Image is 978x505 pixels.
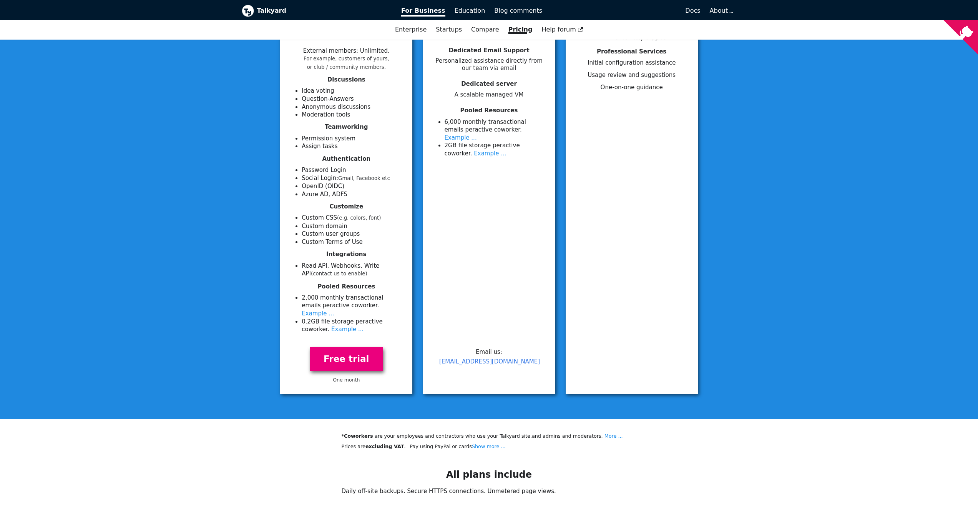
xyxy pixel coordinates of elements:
li: Idea voting [302,87,403,95]
span: Dedicated Email Support [448,47,529,54]
li: Custom Terms of Use [302,238,403,246]
li: Azure AD, ADFS [302,190,403,198]
a: Help forum [537,23,588,36]
a: Talkyard logoTalkyard [242,5,391,17]
span: A scalable managed VM [432,91,546,98]
a: Show more ... [472,443,506,449]
b: Talkyard [257,6,391,16]
li: Custom domain [302,222,403,230]
p: Prices are . Pay using PayPal or cards [342,442,637,450]
img: Talkyard logo [242,5,254,17]
li: Question-Answers [302,95,403,103]
li: 6 ,000 monthly transactional emails per active coworker . [445,118,546,142]
span: Blog comments [494,7,542,14]
a: Example ... [474,150,506,157]
a: Compare [471,26,499,33]
h4: Discussions [289,76,403,83]
li: * are your employees and contractors who use your Talkyard site, and admins and moderators. [342,432,637,440]
a: For Business [397,4,450,17]
small: (e.g. colors, font) [337,215,381,221]
span: Docs [685,7,700,14]
li: Custom CSS [302,214,403,222]
a: Startups [431,23,467,36]
a: More ... [604,433,623,439]
h4: Pooled Resources [289,283,403,290]
small: (contact us to enable) [311,271,367,277]
p: Email us: [432,347,546,367]
li: 2 ,000 monthly transactional emails per active coworker . [302,294,403,318]
a: Example ... [331,326,364,333]
span: For Business [401,7,445,17]
li: One-on-one guidance [575,83,689,92]
span: Education [455,7,485,14]
a: Enterprise [390,23,431,36]
strong: excluding VAT [365,443,404,449]
span: Dedicated server [461,80,517,87]
h2: All plans include [342,469,637,480]
span: Help forum [541,26,583,33]
li: 0.2 GB file storage per active coworker . [302,318,403,333]
li: Initial configuration assistance [575,59,689,67]
h4: Teamworking [289,123,403,131]
a: Docs [547,4,705,17]
li: Usage review and suggestions [575,71,689,79]
p: Daily off-site backups. Secure HTTPS connections. Unmetered page views. [342,487,637,496]
a: Blog comments [490,4,547,17]
a: Education [450,4,490,17]
a: Example ... [302,310,334,317]
h4: Pooled Resources [432,107,546,114]
a: Free trial [310,347,383,371]
a: Example ... [445,134,477,141]
li: Password Login [302,166,403,174]
a: About [710,7,732,14]
a: [EMAIL_ADDRESS][DOMAIN_NAME] [439,358,540,365]
h4: Customize [289,203,403,210]
small: Gmail, Facebook etc [338,175,390,181]
li: External members : Unlimited . [303,47,390,70]
h4: Authentication [289,155,403,163]
b: Coworkers [344,433,375,439]
small: For example, customers of yours, or club / community members. [304,56,389,70]
li: OpenID (OIDC) [302,182,403,190]
li: Custom user groups [302,230,403,238]
li: Anonymous discussions [302,103,403,111]
span: Personalized assistance directly from our team via email [432,57,546,72]
li: Permission system [302,135,403,143]
h4: Integrations [289,251,403,258]
a: Pricing [504,23,537,36]
li: Assign tasks [302,142,403,150]
li: Social Login: [302,174,403,183]
small: One month [333,377,360,383]
li: Moderation tools [302,111,403,119]
li: Read API. Webhooks. Write API [302,262,403,278]
li: 2 GB file storage per active coworker . [445,142,546,157]
h4: Professional Services [575,48,689,55]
